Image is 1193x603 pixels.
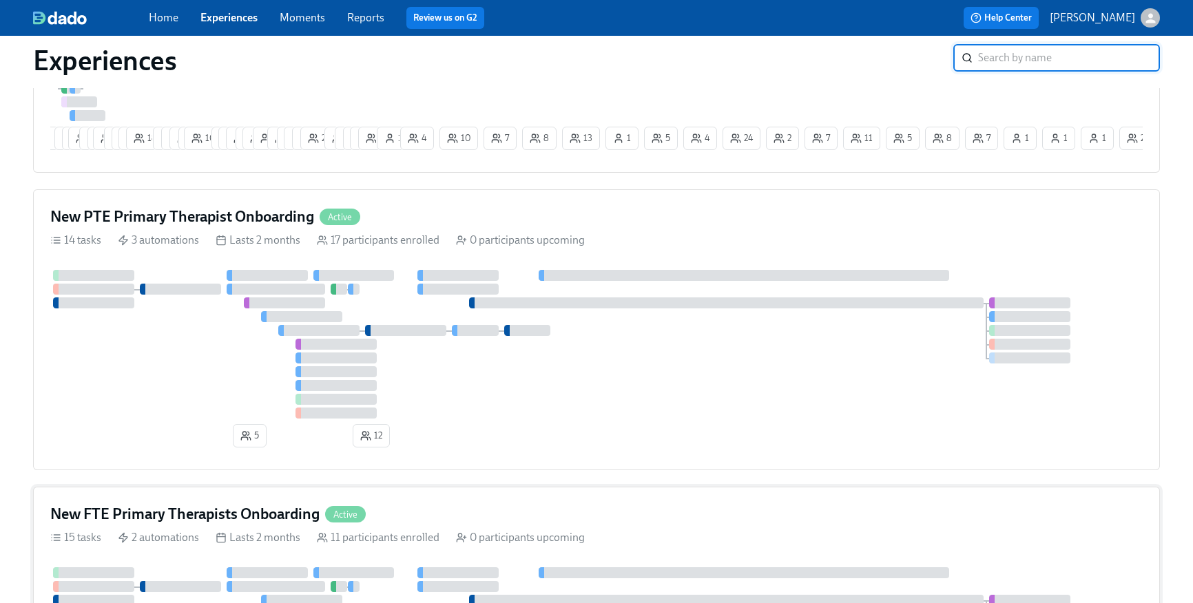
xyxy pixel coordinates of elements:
p: [PERSON_NAME] [1050,10,1135,25]
div: 0 participants upcoming [456,530,585,545]
span: 15 [300,131,322,145]
a: dado [33,11,149,25]
button: 2 [87,127,121,150]
button: 7 [484,127,517,150]
button: 10 [184,127,222,150]
span: 5 [652,131,670,145]
span: 13 [570,131,592,145]
button: 29 [68,127,107,150]
button: 12 [118,127,156,150]
button: 8 [161,127,196,150]
button: 10 [324,127,363,150]
span: 15 [234,131,256,145]
div: 17 participants enrolled [317,233,439,248]
button: 13 [562,127,600,150]
span: 8 [933,131,952,145]
button: 25 [300,127,338,150]
a: Home [149,11,178,24]
button: 8 [522,127,557,150]
h4: New PTE Primary Therapist Onboarding [50,207,314,227]
button: 7 [211,127,245,150]
button: 2 [766,127,799,150]
button: 1 [377,127,410,150]
span: 8 [169,131,188,145]
span: 24 [730,131,753,145]
span: 9 [177,131,196,145]
div: 2 automations [118,530,199,545]
div: 11 participants enrolled [317,530,439,545]
span: 5 [893,131,912,145]
button: 1 [1004,127,1037,150]
span: Help Center [971,11,1032,25]
span: 5 [240,429,259,443]
span: 29 [76,131,99,145]
span: 14 [357,131,380,145]
button: 8 [62,127,96,150]
div: Lasts 2 months [216,530,300,545]
button: 15 [226,127,264,150]
span: 18 [134,131,157,145]
button: 1 [1042,127,1075,150]
h1: Experiences [33,44,177,77]
button: 5 [233,424,267,447]
button: 14 [350,127,388,150]
button: 7 [104,127,137,150]
span: 7 [812,131,830,145]
button: 4 [79,127,113,150]
span: 4 [87,131,105,145]
span: 1 [1088,131,1106,145]
span: 11 [851,131,873,145]
span: 25 [308,131,331,145]
button: 6 [335,127,369,150]
button: 7 [965,127,998,150]
button: 3 [253,127,287,150]
a: New PTE Primary Therapist OnboardingActive14 tasks 3 automations Lasts 2 months 17 participants e... [33,189,1160,470]
span: Active [325,509,366,520]
button: 9 [169,127,204,150]
button: 17 [218,127,255,150]
button: 6 [343,127,377,150]
span: Active [320,212,360,222]
button: 4 [683,127,717,150]
button: 1 [605,127,639,150]
button: Review us on G2 [406,7,484,29]
span: 2 [774,131,791,145]
div: 3 automations [118,233,199,248]
span: 4 [691,131,709,145]
a: Reports [347,11,384,24]
button: 15 [358,127,396,150]
button: 11 [267,127,304,150]
a: Review us on G2 [413,11,477,25]
button: 5 [886,127,920,150]
span: 10 [332,131,355,145]
button: [PERSON_NAME] [1050,8,1160,28]
span: 7 [973,131,990,145]
button: 5 [644,127,678,150]
button: 12 [353,424,390,447]
span: 8 [530,131,549,145]
a: Experiences [200,11,258,24]
div: 15 tasks [50,530,101,545]
span: 10 [447,131,470,145]
button: 6 [236,127,270,150]
button: 23 [242,127,280,150]
span: 11 [275,131,297,145]
img: dado [33,11,87,25]
button: 5 [178,127,212,150]
button: 4 [54,127,88,150]
button: 8 [925,127,959,150]
button: 15 [292,127,330,150]
span: 23 [250,131,273,145]
span: 1 [384,131,402,145]
div: 14 tasks [50,233,101,248]
span: 7 [491,131,509,145]
span: 12 [360,429,382,443]
button: 2 [1119,127,1152,150]
button: 7 [805,127,838,150]
button: 1 [1081,127,1114,150]
button: 9 [153,127,187,150]
button: Help Center [964,7,1039,29]
button: 10 [439,127,478,150]
span: 10 [191,131,215,145]
a: Moments [280,11,325,24]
